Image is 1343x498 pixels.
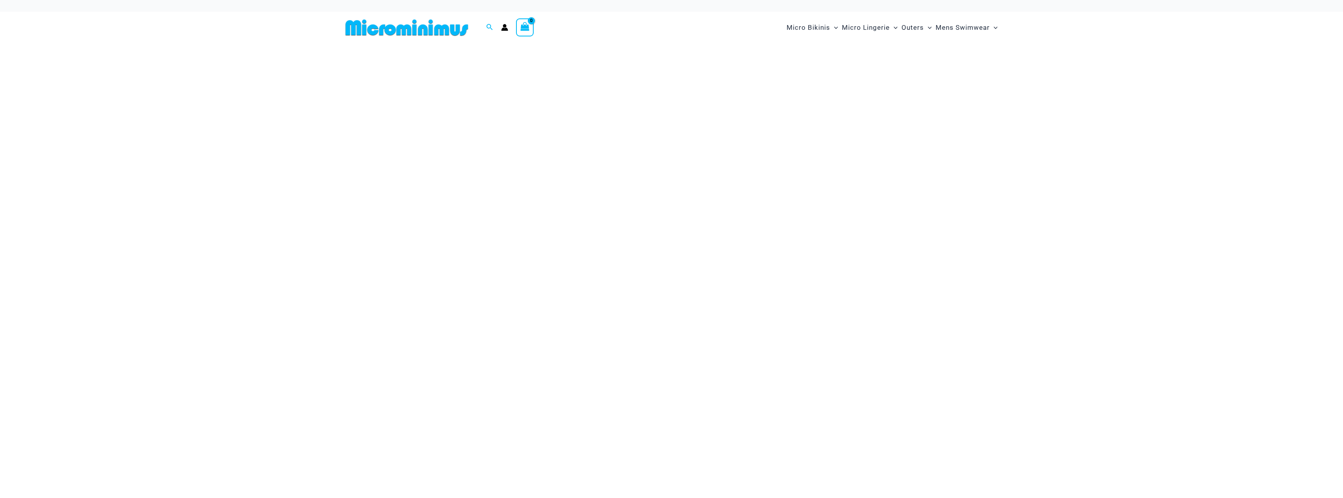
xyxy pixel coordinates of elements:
span: Menu Toggle [830,18,838,38]
span: Menu Toggle [890,18,898,38]
span: Micro Lingerie [842,18,890,38]
img: MM SHOP LOGO FLAT [342,19,471,36]
a: Mens SwimwearMenu ToggleMenu Toggle [934,16,1000,40]
a: View Shopping Cart, empty [516,18,534,36]
a: Account icon link [501,24,508,31]
span: Menu Toggle [924,18,932,38]
span: Mens Swimwear [936,18,990,38]
a: Micro LingerieMenu ToggleMenu Toggle [840,16,900,40]
span: Micro Bikinis [787,18,830,38]
a: OutersMenu ToggleMenu Toggle [900,16,934,40]
nav: Site Navigation [783,14,1001,41]
span: Outers [901,18,924,38]
a: Micro BikinisMenu ToggleMenu Toggle [785,16,840,40]
span: Menu Toggle [990,18,998,38]
a: Search icon link [486,23,493,33]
